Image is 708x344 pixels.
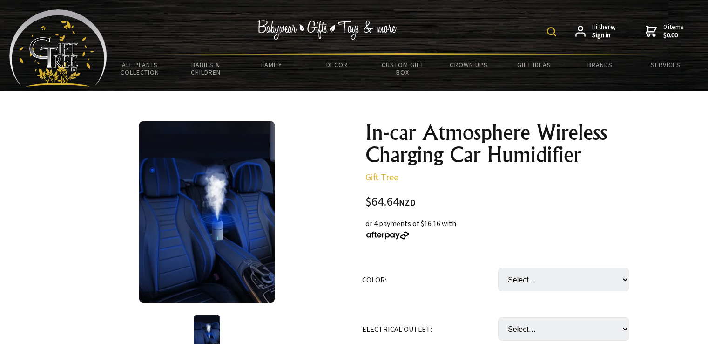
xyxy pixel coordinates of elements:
a: Services [633,55,699,75]
img: product search [547,27,556,36]
img: Babywear - Gifts - Toys & more [257,20,397,40]
a: Hi there,Sign in [575,23,616,39]
td: COLOR: [362,255,498,304]
span: 0 items [663,22,684,39]
img: Babyware - Gifts - Toys and more... [9,9,107,87]
a: Grown Ups [436,55,501,75]
a: Family [238,55,304,75]
h1: In-car Atmosphere Wireless Charging Car Humidifier [365,121,637,166]
a: Gift Ideas [501,55,567,75]
strong: $0.00 [663,31,684,40]
a: Decor [304,55,370,75]
div: or 4 payments of $16.16 with [365,218,637,240]
a: 0 items$0.00 [646,23,684,39]
span: Hi there, [592,23,616,39]
span: NZD [399,197,416,208]
a: Custom Gift Box [370,55,436,82]
a: Brands [567,55,633,75]
a: Gift Tree [365,171,398,183]
img: In-car Atmosphere Wireless Charging Car Humidifier [139,121,275,303]
div: $64.64 [365,196,637,208]
a: All Plants Collection [107,55,173,82]
img: Afterpay [365,231,410,240]
strong: Sign in [592,31,616,40]
a: Babies & Children [173,55,238,82]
